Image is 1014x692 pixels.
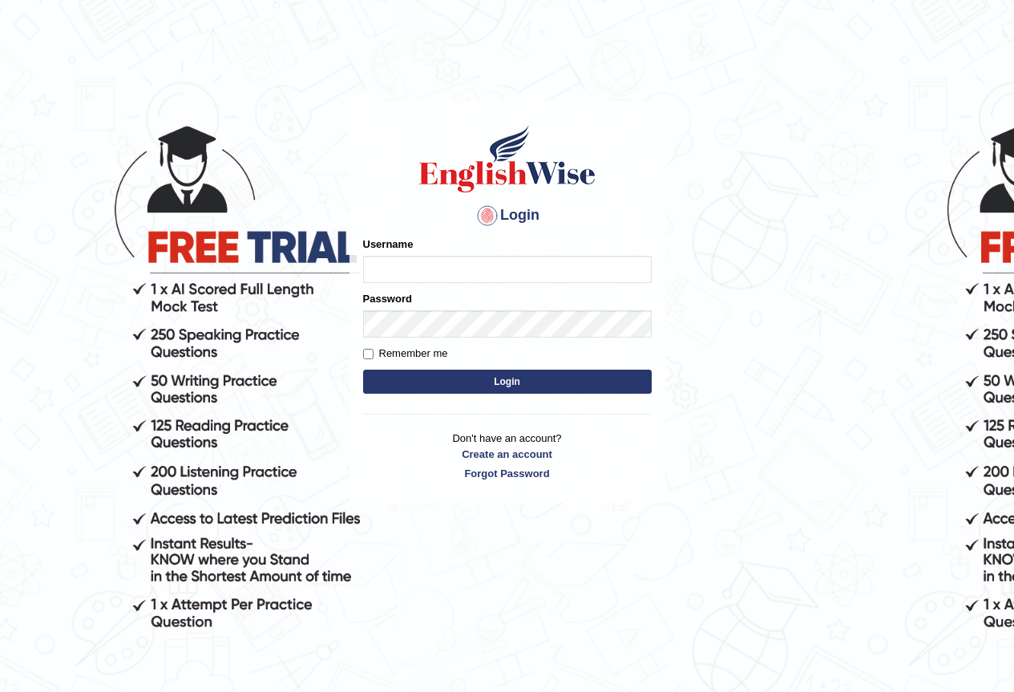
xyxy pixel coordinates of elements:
[363,346,448,362] label: Remember me
[363,237,414,252] label: Username
[363,466,652,481] a: Forgot Password
[363,203,652,229] h4: Login
[363,349,374,359] input: Remember me
[363,431,652,480] p: Don't have an account?
[363,370,652,394] button: Login
[363,291,412,306] label: Password
[363,447,652,462] a: Create an account
[416,123,599,195] img: Logo of English Wise sign in for intelligent practice with AI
